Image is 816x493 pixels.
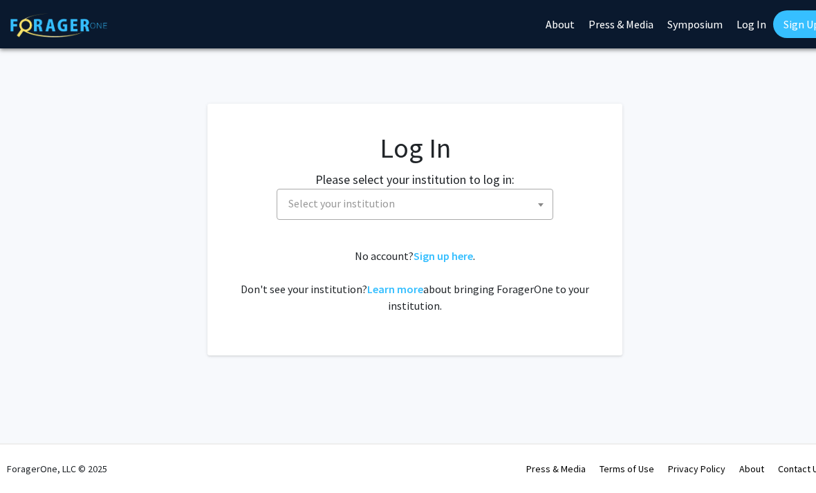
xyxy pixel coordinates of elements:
[367,282,423,296] a: Learn more about bringing ForagerOne to your institution
[526,463,586,475] a: Press & Media
[668,463,725,475] a: Privacy Policy
[283,189,553,218] span: Select your institution
[235,248,595,314] div: No account? . Don't see your institution? about bringing ForagerOne to your institution.
[7,445,107,493] div: ForagerOne, LLC © 2025
[277,189,553,220] span: Select your institution
[235,131,595,165] h1: Log In
[10,13,107,37] img: ForagerOne Logo
[739,463,764,475] a: About
[315,170,514,189] label: Please select your institution to log in:
[414,249,473,263] a: Sign up here
[288,196,395,210] span: Select your institution
[600,463,654,475] a: Terms of Use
